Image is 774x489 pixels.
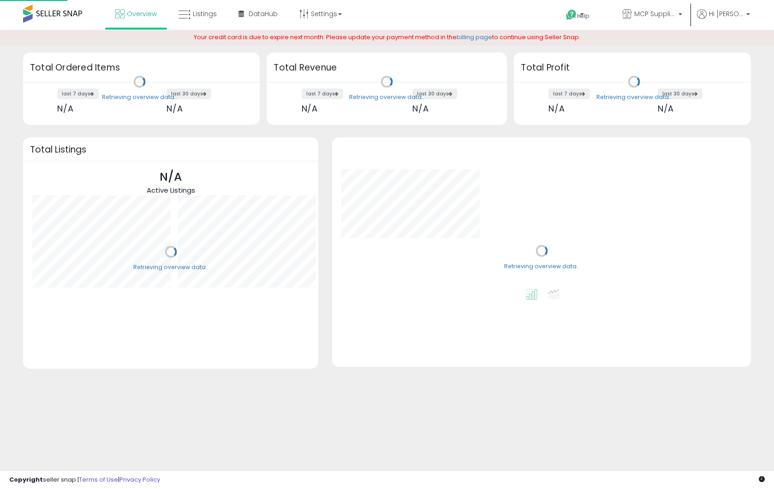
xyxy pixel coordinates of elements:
[566,9,577,21] i: Get Help
[504,262,579,271] div: Retrieving overview data..
[634,9,676,18] span: MCP Supplies
[194,33,580,41] span: Your credit card is due to expire next month. Please update your payment method in the to continu...
[559,2,607,30] a: Help
[249,9,278,18] span: DataHub
[697,9,750,30] a: Hi [PERSON_NAME]
[457,33,492,41] a: billing page
[133,263,208,271] div: Retrieving overview data..
[596,93,672,101] div: Retrieving overview data..
[709,9,744,18] span: Hi [PERSON_NAME]
[577,12,589,20] span: Help
[102,93,177,101] div: Retrieving overview data..
[193,9,217,18] span: Listings
[127,9,157,18] span: Overview
[349,93,424,101] div: Retrieving overview data..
